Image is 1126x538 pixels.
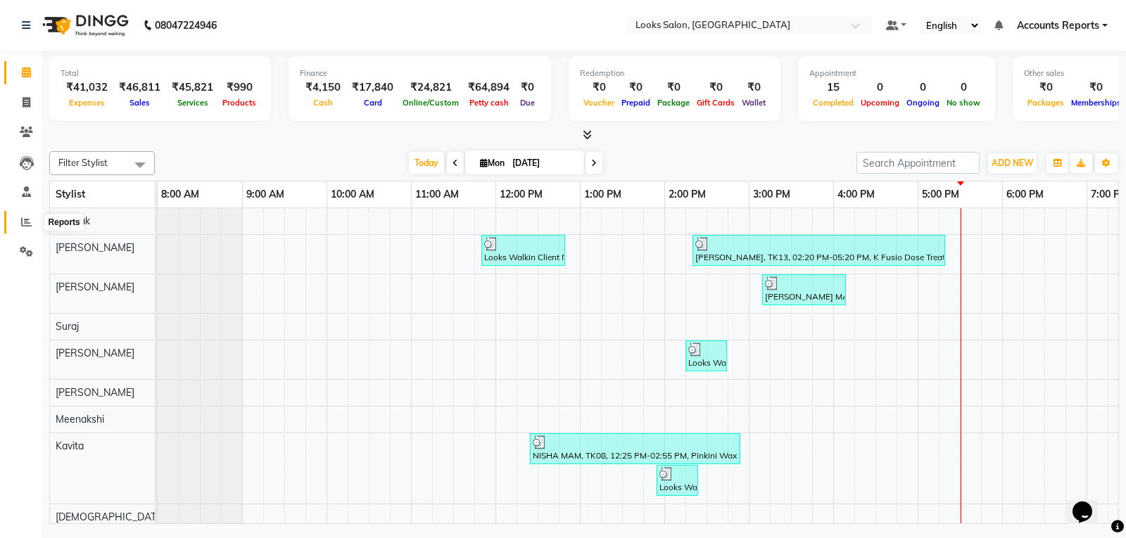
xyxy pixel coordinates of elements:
[693,79,738,96] div: ₹0
[174,98,212,108] span: Services
[65,98,108,108] span: Expenses
[809,98,857,108] span: Completed
[56,511,165,523] span: [DEMOGRAPHIC_DATA]
[219,79,260,96] div: ₹990
[857,98,903,108] span: Upcoming
[56,188,85,200] span: Stylist
[618,98,654,108] span: Prepaid
[515,79,540,96] div: ₹0
[687,342,726,369] div: Looks Walkin Client NSP, TK07, 02:15 PM-02:45 PM, [PERSON_NAME] Trimming
[462,79,515,96] div: ₹64,894
[1068,98,1125,108] span: Memberships
[658,467,697,494] div: Looks Walkin Client NSP, TK05, 01:55 PM-02:25 PM, Eyebrows
[346,79,399,96] div: ₹17,840
[243,184,288,205] a: 9:00 AM
[300,79,346,96] div: ₹4,150
[943,79,984,96] div: 0
[988,153,1037,173] button: ADD NEW
[694,237,944,264] div: [PERSON_NAME], TK13, 02:20 PM-05:20 PM, K Fusio Dose Treatment,Global Color Majirel(F)*,Hair Ins~...
[399,79,462,96] div: ₹24,821
[654,98,693,108] span: Package
[56,386,134,399] span: [PERSON_NAME]
[476,158,508,168] span: Mon
[61,79,113,96] div: ₹41,032
[618,79,654,96] div: ₹0
[581,184,625,205] a: 1:00 PM
[857,79,903,96] div: 0
[580,68,769,79] div: Redemption
[409,152,444,174] span: Today
[44,214,83,231] div: Reports
[1024,98,1068,108] span: Packages
[531,435,739,462] div: NISHA MAM, TK08, 12:25 PM-02:55 PM, Pinkini Wax Premium,Premium Wax~Full Legs,Premium Wax~Full Ar...
[219,98,260,108] span: Products
[483,237,564,264] div: Looks Walkin Client NSP, TK02, 11:50 AM-12:50 PM, Sr.Stylist Cut(M)
[918,184,963,205] a: 5:00 PM
[580,79,618,96] div: ₹0
[809,79,857,96] div: 15
[496,184,546,205] a: 12:00 PM
[834,184,878,205] a: 4:00 PM
[517,98,538,108] span: Due
[61,68,260,79] div: Total
[856,152,980,174] input: Search Appointment
[665,184,709,205] a: 2:00 PM
[749,184,794,205] a: 3:00 PM
[1068,79,1125,96] div: ₹0
[992,158,1033,168] span: ADD NEW
[1017,18,1099,33] span: Accounts Reports
[1067,482,1112,524] iframe: chat widget
[903,98,943,108] span: Ongoing
[310,98,336,108] span: Cash
[126,98,153,108] span: Sales
[654,79,693,96] div: ₹0
[56,241,134,254] span: [PERSON_NAME]
[1003,184,1047,205] a: 6:00 PM
[412,184,462,205] a: 11:00 AM
[300,68,540,79] div: Finance
[166,79,219,96] div: ₹45,821
[1024,79,1068,96] div: ₹0
[809,68,984,79] div: Appointment
[580,98,618,108] span: Voucher
[764,276,844,303] div: [PERSON_NAME] MAAM, TK10, 03:10 PM-04:10 PM, Stylist Cut(F),Hair Spa L'oreal(F)*
[36,6,132,45] img: logo
[360,98,386,108] span: Card
[56,440,84,452] span: Kavita
[738,79,769,96] div: ₹0
[56,281,134,293] span: [PERSON_NAME]
[56,347,134,359] span: [PERSON_NAME]
[158,184,203,205] a: 8:00 AM
[155,6,217,45] b: 08047224946
[466,98,512,108] span: Petty cash
[508,153,578,174] input: 2025-09-01
[943,98,984,108] span: No show
[56,320,79,333] span: Suraj
[903,79,943,96] div: 0
[738,98,769,108] span: Wallet
[327,184,378,205] a: 10:00 AM
[693,98,738,108] span: Gift Cards
[399,98,462,108] span: Online/Custom
[58,157,108,168] span: Filter Stylist
[56,413,104,425] span: Meenakshi
[113,79,166,96] div: ₹46,811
